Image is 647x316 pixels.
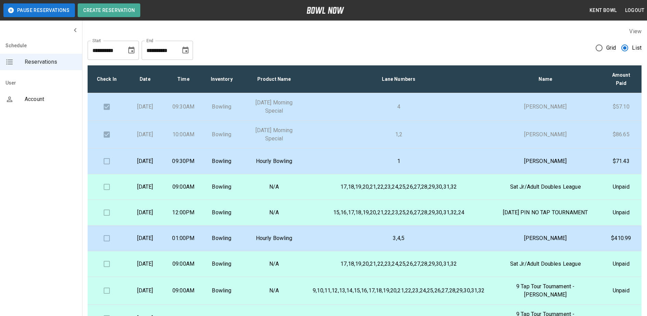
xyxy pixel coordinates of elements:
th: Name [490,65,601,93]
p: 9 Tap Tour Tournament - [PERSON_NAME] [496,282,595,299]
p: [DATE] [131,234,159,242]
p: $410.99 [606,234,636,242]
p: 12:00PM [170,208,197,217]
p: Bowling [208,287,235,295]
th: Lane Numbers [307,65,490,93]
p: Bowling [208,260,235,268]
p: Sat Jr/Adult Doubles League [496,183,595,191]
p: 15,16,17,18,19,20,21,22,23,25,26,27,28,29,30,31,32,24 [313,208,485,217]
p: $86.65 [606,130,636,139]
p: [DATE] [131,157,159,165]
p: 3,4,5 [313,234,485,242]
p: [DATE] Morning Special [246,126,302,143]
button: Logout [622,4,647,17]
p: [PERSON_NAME] [496,103,595,111]
p: Bowling [208,103,235,111]
p: [DATE] PIN NO TAP TOURNAMENT [496,208,595,217]
p: [DATE] [131,208,159,217]
label: View [629,28,642,35]
p: [PERSON_NAME] [496,157,595,165]
button: Create Reservation [78,3,140,17]
span: Grid [606,44,616,52]
p: [PERSON_NAME] [496,130,595,139]
p: Unpaid [606,287,636,295]
p: 1 [313,157,485,165]
button: Kent Bowl [587,4,620,17]
span: List [632,44,642,52]
p: [DATE] [131,287,159,295]
th: Product Name [241,65,307,93]
p: 17,18,19,20,21,22,23,24,25,26,27,28,29,30,31,32 [313,260,485,268]
p: Hourly Bowling [246,234,302,242]
th: Amount Paid [601,65,642,93]
p: [DATE] [131,183,159,191]
p: 9,10,11,12,13,14,15,16,17,18,19,20,21,22,23,24,25,26,27,28,29,30,31,32 [313,287,485,295]
p: 01:00PM [170,234,197,242]
button: Choose date, selected date is Aug 10, 2025 [125,43,138,57]
p: $71.43 [606,157,636,165]
p: N/A [246,183,302,191]
th: Date [126,65,164,93]
p: Unpaid [606,208,636,217]
p: [DATE] [131,103,159,111]
p: Hourly Bowling [246,157,302,165]
th: Check In [88,65,126,93]
th: Inventory [203,65,241,93]
p: 1,2 [313,130,485,139]
p: Bowling [208,234,235,242]
span: Reservations [25,58,77,66]
p: [DATE] [131,130,159,139]
p: [DATE] [131,260,159,268]
p: Bowling [208,208,235,217]
p: N/A [246,208,302,217]
img: logo [307,7,344,14]
p: $57.10 [606,103,636,111]
p: 17,18,19,20,21,22,23,24,25,26,27,28,29,30,31,32 [313,183,485,191]
span: Account [25,95,77,103]
p: 09:00AM [170,183,197,191]
p: Unpaid [606,260,636,268]
p: [DATE] Morning Special [246,99,302,115]
button: Pause Reservations [3,3,75,17]
p: 10:00AM [170,130,197,139]
p: 09:00AM [170,287,197,295]
p: 09:30PM [170,157,197,165]
p: Sat Jr/Adult Doubles League [496,260,595,268]
p: Bowling [208,157,235,165]
p: N/A [246,287,302,295]
p: 4 [313,103,485,111]
p: Unpaid [606,183,636,191]
p: 09:00AM [170,260,197,268]
p: [PERSON_NAME] [496,234,595,242]
button: Choose date, selected date is Sep 10, 2025 [179,43,192,57]
p: N/A [246,260,302,268]
th: Time [164,65,203,93]
p: Bowling [208,183,235,191]
p: 09:30AM [170,103,197,111]
p: Bowling [208,130,235,139]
